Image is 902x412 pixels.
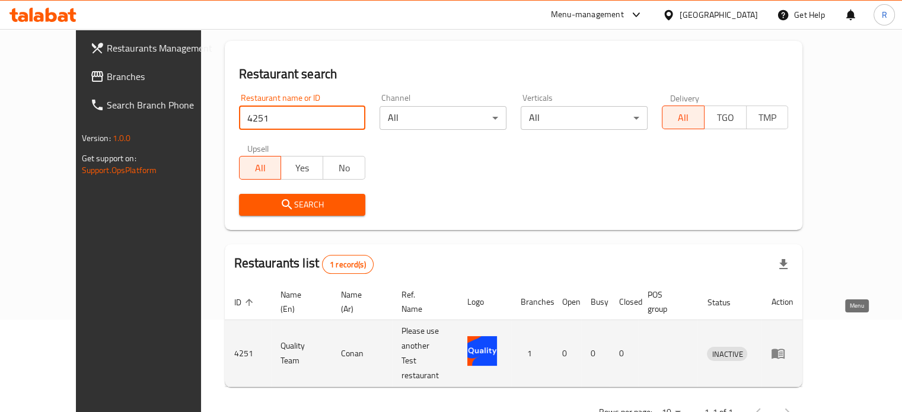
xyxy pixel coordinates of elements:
[234,254,374,274] h2: Restaurants list
[707,295,745,309] span: Status
[107,69,217,84] span: Branches
[610,320,638,387] td: 0
[553,284,581,320] th: Open
[81,34,227,62] a: Restaurants Management
[82,162,157,178] a: Support.OpsPlatform
[401,288,444,316] span: Ref. Name
[332,320,392,387] td: Conan
[707,347,747,361] span: INACTIVE
[328,159,361,177] span: No
[286,159,318,177] span: Yes
[769,250,798,279] div: Export file
[511,284,553,320] th: Branches
[107,41,217,55] span: Restaurants Management
[107,98,217,112] span: Search Branch Phone
[113,130,131,146] span: 1.0.0
[746,106,789,129] button: TMP
[709,109,742,126] span: TGO
[648,288,684,316] span: POS group
[239,106,366,130] input: Search for restaurant name or ID..
[467,336,497,366] img: Quality Team
[521,106,648,130] div: All
[581,320,610,387] td: 0
[322,255,374,274] div: Total records count
[323,259,373,270] span: 1 record(s)
[82,130,111,146] span: Version:
[82,151,136,166] span: Get support on:
[341,288,378,316] span: Name (Ar)
[239,65,789,83] h2: Restaurant search
[667,109,700,126] span: All
[551,8,624,22] div: Menu-management
[881,8,887,21] span: R
[244,159,277,177] span: All
[610,284,638,320] th: Closed
[511,320,553,387] td: 1
[704,106,747,129] button: TGO
[225,320,271,387] td: 4251
[271,320,332,387] td: Quality Team
[581,284,610,320] th: Busy
[281,288,317,316] span: Name (En)
[670,94,700,102] label: Delivery
[281,156,323,180] button: Yes
[247,144,269,152] label: Upsell
[458,284,511,320] th: Logo
[680,8,758,21] div: [GEOGRAPHIC_DATA]
[239,194,366,216] button: Search
[81,91,227,119] a: Search Branch Phone
[225,284,803,387] table: enhanced table
[239,156,282,180] button: All
[392,320,458,387] td: Please use another Test restaurant
[662,106,705,129] button: All
[81,62,227,91] a: Branches
[323,156,365,180] button: No
[380,106,506,130] div: All
[553,320,581,387] td: 0
[761,284,802,320] th: Action
[234,295,257,309] span: ID
[751,109,784,126] span: TMP
[248,197,356,212] span: Search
